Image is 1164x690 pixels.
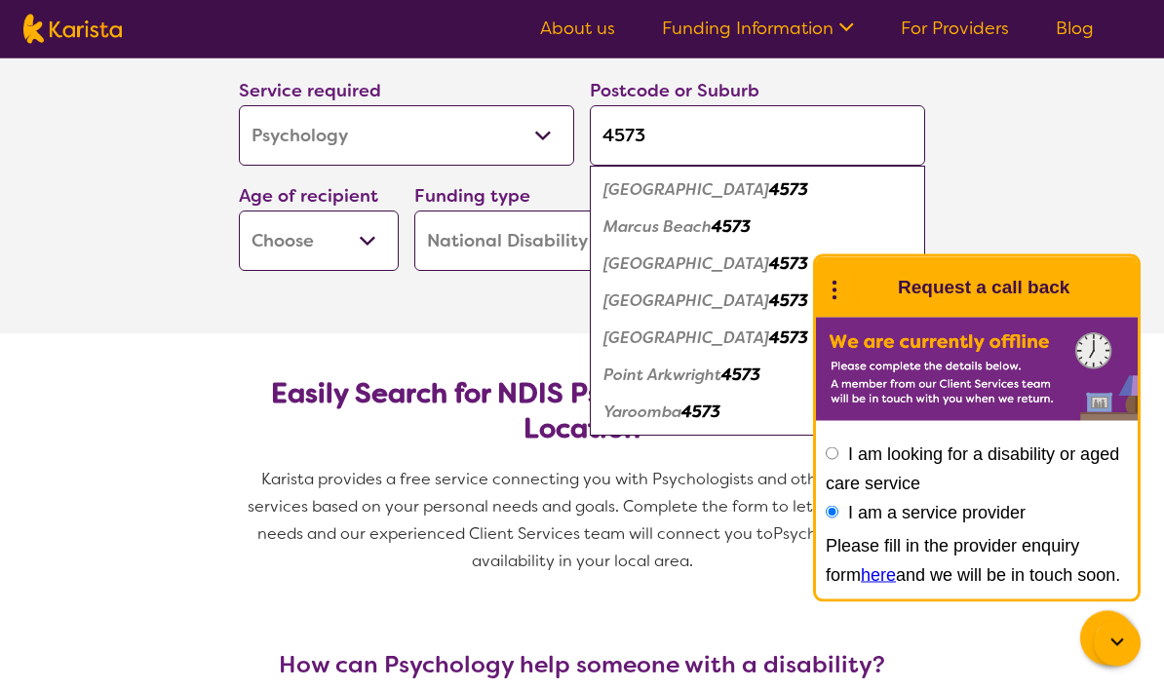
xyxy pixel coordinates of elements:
img: Karista offline chat form to request call back [816,318,1138,421]
a: About us [540,17,615,40]
em: 4573 [681,402,720,423]
div: Peregian Beach 4573 [600,284,915,321]
button: Channel Menu [1080,611,1135,666]
div: Marcus Beach 4573 [600,210,915,247]
div: Peregian Springs 4573 [600,321,915,358]
label: Postcode or Suburb [590,80,759,103]
h2: Easily Search for NDIS Psychologists by Need & Location [254,377,910,447]
em: 4573 [769,328,808,349]
em: 4573 [769,180,808,201]
div: Point Arkwright 4573 [600,358,915,395]
em: 4573 [721,365,760,386]
a: here [861,565,896,585]
label: I am looking for a disability or aged care service [826,444,1119,493]
em: 4573 [712,217,751,238]
em: 4573 [769,254,808,275]
em: [GEOGRAPHIC_DATA] [603,328,769,349]
em: Point Arkwright [603,365,721,386]
div: Mount Coolum 4573 [600,247,915,284]
em: 4573 [769,291,808,312]
span: Psychologists [773,524,874,545]
em: [GEOGRAPHIC_DATA] [603,291,769,312]
div: Yaroomba 4573 [600,395,915,432]
span: Karista provides a free service connecting you with Psychologists and other disability services b... [248,470,920,545]
input: Type [590,106,925,167]
h3: How can Psychology help someone with a disability? [231,652,933,679]
img: Karista [847,268,886,307]
label: Age of recipient [239,185,378,209]
em: Marcus Beach [603,217,712,238]
img: Karista logo [23,15,122,44]
label: Funding type [414,185,530,209]
a: Blog [1056,17,1094,40]
label: Service required [239,80,381,103]
label: I am a service provider [848,503,1026,522]
div: Please fill in the provider enquiry form and we will be in touch soon. [826,531,1128,590]
em: [GEOGRAPHIC_DATA] [603,180,769,201]
em: [GEOGRAPHIC_DATA] [603,254,769,275]
a: Funding Information [662,17,854,40]
h1: Request a call back [898,273,1069,302]
a: For Providers [901,17,1009,40]
div: Coolum Beach 4573 [600,172,915,210]
em: Yaroomba [603,402,681,423]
